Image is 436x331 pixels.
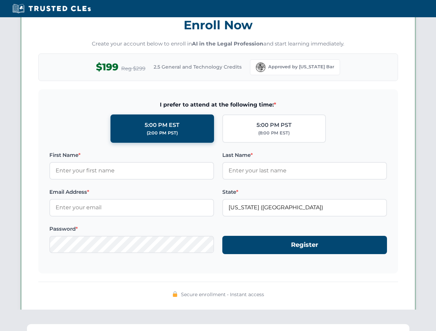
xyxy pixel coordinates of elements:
[49,188,214,196] label: Email Address
[268,63,334,70] span: Approved by [US_STATE] Bar
[49,100,387,109] span: I prefer to attend at the following time:
[256,121,292,130] div: 5:00 PM PST
[222,151,387,159] label: Last Name
[38,14,398,36] h3: Enroll Now
[192,40,263,47] strong: AI in the Legal Profession
[38,40,398,48] p: Create your account below to enroll in and start learning immediately.
[121,64,145,73] span: Reg $299
[222,162,387,179] input: Enter your last name
[49,225,214,233] label: Password
[181,291,264,298] span: Secure enrollment • Instant access
[222,199,387,216] input: Florida (FL)
[10,3,93,14] img: Trusted CLEs
[222,188,387,196] label: State
[172,291,178,297] img: 🔒
[49,162,214,179] input: Enter your first name
[222,236,387,254] button: Register
[258,130,290,137] div: (8:00 PM EST)
[49,151,214,159] label: First Name
[49,199,214,216] input: Enter your email
[96,59,118,75] span: $199
[147,130,178,137] div: (2:00 PM PST)
[256,62,265,72] img: Florida Bar
[154,63,242,71] span: 2.5 General and Technology Credits
[145,121,180,130] div: 5:00 PM EST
